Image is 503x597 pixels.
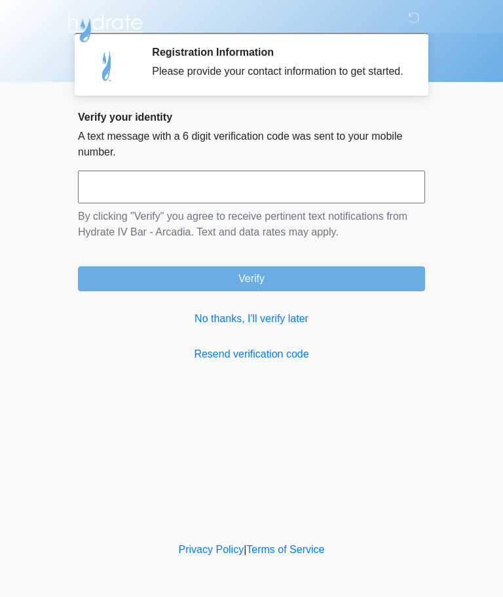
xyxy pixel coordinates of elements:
button: Verify [78,266,425,291]
a: Resend verification code [78,346,425,362]
a: | [244,544,246,555]
a: Privacy Policy [179,544,244,555]
img: Agent Avatar [88,46,127,85]
h2: Verify your identity [78,111,425,123]
p: By clicking "Verify" you agree to receive pertinent text notifications from Hydrate IV Bar - Arca... [78,209,425,240]
a: Terms of Service [246,544,324,555]
img: Hydrate IV Bar - Arcadia Logo [65,10,145,43]
a: No thanks, I'll verify later [78,311,425,327]
div: Please provide your contact information to get started. [152,64,405,79]
p: A text message with a 6 digit verification code was sent to your mobile number. [78,129,425,160]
